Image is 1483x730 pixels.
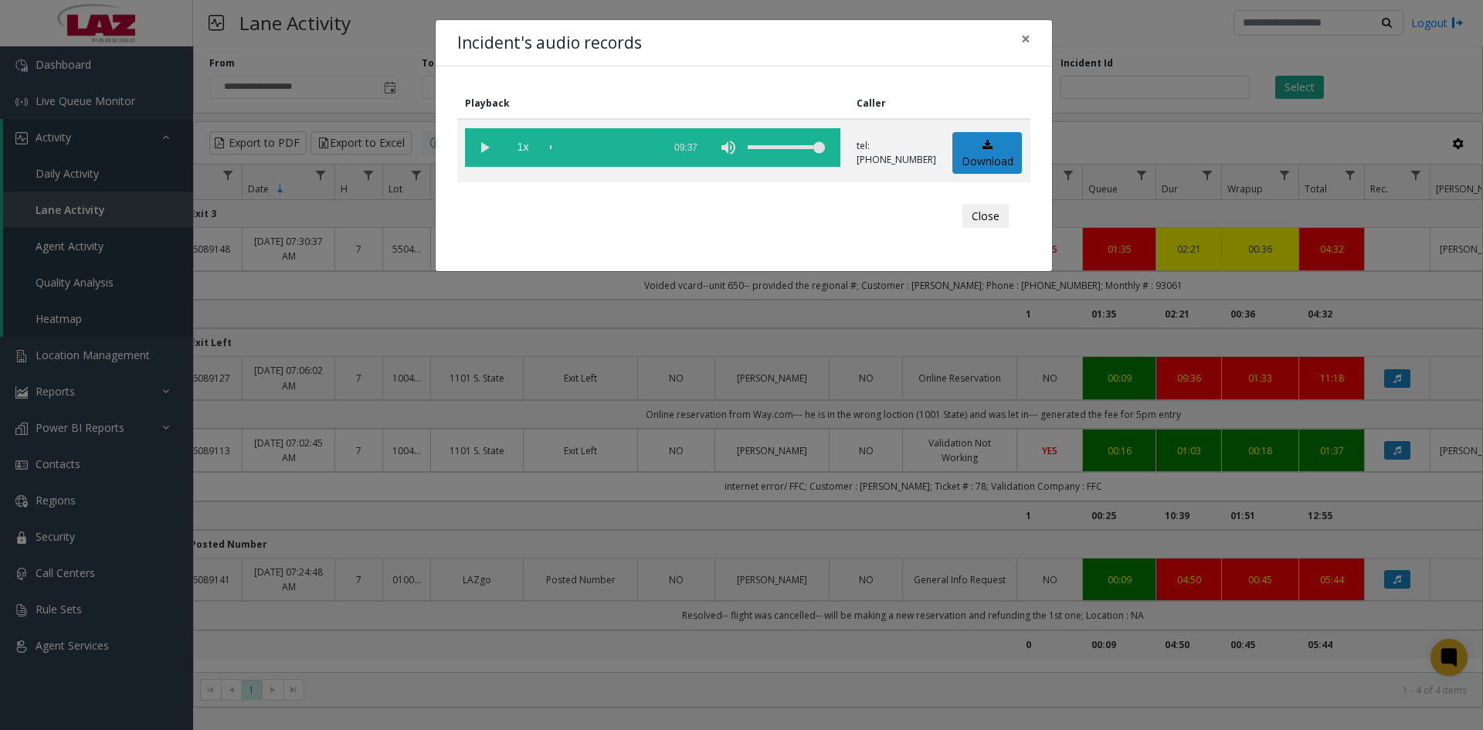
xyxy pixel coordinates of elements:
[457,31,642,56] h4: Incident's audio records
[504,128,542,167] span: playback speed button
[1021,28,1030,49] span: ×
[962,204,1009,229] button: Close
[550,128,655,167] div: scrub bar
[849,88,945,119] th: Caller
[1010,20,1041,58] button: Close
[857,139,936,167] p: tel:[PHONE_NUMBER]
[748,128,825,167] div: volume level
[457,88,849,119] th: Playback
[952,132,1022,175] a: Download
